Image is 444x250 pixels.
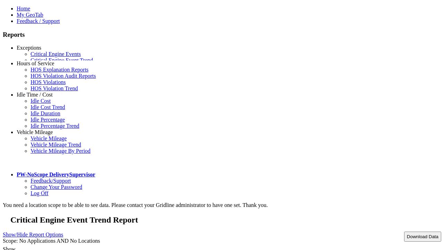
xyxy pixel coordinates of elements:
a: Critical Engine Event Trend [31,57,93,63]
a: Home [17,6,30,11]
h2: Critical Engine Event Trend Report [10,215,441,225]
a: Vehicle Mileage [17,129,53,135]
a: Critical Engine Events [31,51,81,57]
a: HOS Violations [31,79,66,85]
span: Scope: No Applications AND No Locations [3,238,100,244]
a: Idle Duration [31,110,60,116]
a: Exceptions [17,45,41,51]
a: Log Off [31,190,49,196]
a: Feedback / Support [17,18,60,24]
h3: Reports [3,31,441,39]
a: Change Your Password [31,184,82,190]
a: My GeoTab [17,12,43,18]
a: HOS Violation Audit Reports [31,73,96,79]
a: Idle Percentage [31,117,65,123]
a: Idle Time / Cost [17,92,53,98]
a: Idle Percentage Trend [31,123,79,129]
a: Feedback/Support [31,178,71,184]
a: Show/Hide Report Options [3,230,63,239]
a: PW-NoScope DeliverySupervisor [17,172,95,177]
a: Vehicle Mileage By Period [31,148,91,154]
a: Idle Cost Trend [31,104,65,110]
a: Vehicle Mileage [31,135,67,141]
a: Idle Cost [31,98,51,104]
a: HOS Explanation Reports [31,67,88,73]
a: Vehicle Mileage Trend [31,142,81,148]
a: HOS Violation Trend [31,85,78,91]
button: Download Data [404,232,441,242]
div: You need a location scope to be able to see data. Please contact your Gridline administrator to h... [3,202,441,208]
a: Hours of Service [17,60,54,66]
